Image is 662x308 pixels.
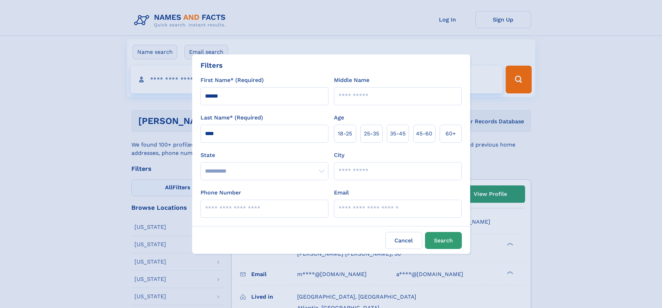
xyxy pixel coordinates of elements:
[201,189,241,197] label: Phone Number
[446,130,456,138] span: 60+
[364,130,379,138] span: 25‑35
[416,130,432,138] span: 45‑60
[385,232,422,249] label: Cancel
[201,151,328,159] label: State
[334,76,369,84] label: Middle Name
[334,151,344,159] label: City
[425,232,462,249] button: Search
[201,76,264,84] label: First Name* (Required)
[334,189,349,197] label: Email
[338,130,352,138] span: 18‑25
[334,114,344,122] label: Age
[201,114,263,122] label: Last Name* (Required)
[201,60,223,70] div: Filters
[390,130,406,138] span: 35‑45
